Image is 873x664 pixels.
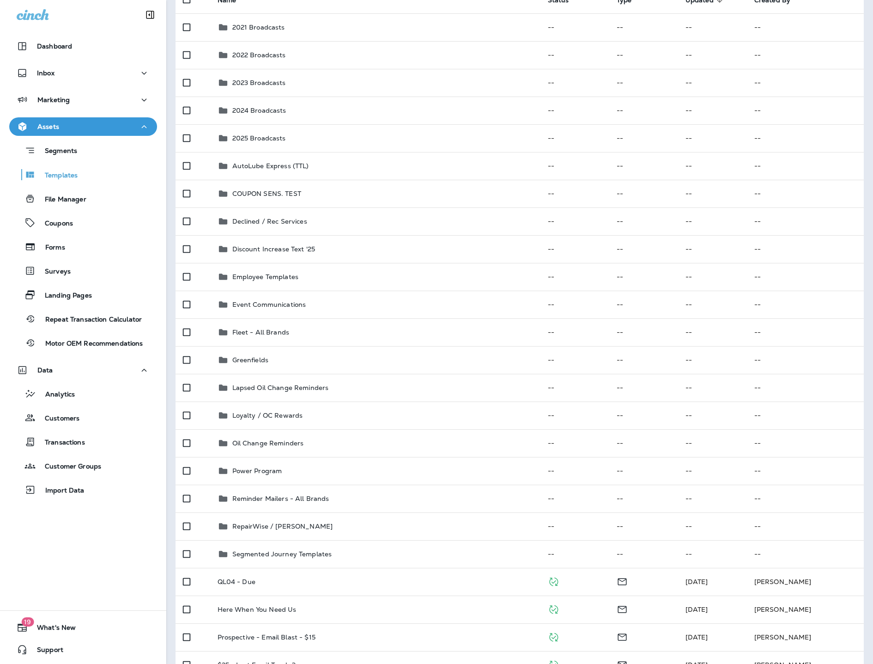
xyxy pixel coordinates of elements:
[9,237,157,256] button: Forms
[747,318,864,346] td: --
[609,318,678,346] td: --
[540,124,609,152] td: --
[232,218,307,225] p: Declined / Rec Services
[609,291,678,318] td: --
[36,171,78,180] p: Templates
[232,51,286,59] p: 2022 Broadcasts
[36,147,77,156] p: Segments
[609,540,678,568] td: --
[232,329,290,336] p: Fleet - All Brands
[9,140,157,160] button: Segments
[9,91,157,109] button: Marketing
[9,213,157,232] button: Coupons
[609,124,678,152] td: --
[9,480,157,500] button: Import Data
[232,523,333,530] p: RepairWise / [PERSON_NAME]
[540,41,609,69] td: --
[609,512,678,540] td: --
[36,268,71,276] p: Surveys
[747,485,864,512] td: --
[540,69,609,97] td: --
[540,402,609,429] td: --
[9,261,157,280] button: Surveys
[678,207,747,235] td: --
[747,512,864,540] td: --
[617,604,628,613] span: Email
[747,152,864,180] td: --
[9,64,157,82] button: Inbox
[678,291,747,318] td: --
[609,152,678,180] td: --
[37,96,70,104] p: Marketing
[678,69,747,97] td: --
[9,285,157,305] button: Landing Pages
[9,432,157,451] button: Transactions
[747,540,864,568] td: --
[36,390,75,399] p: Analytics
[540,263,609,291] td: --
[678,152,747,180] td: --
[747,429,864,457] td: --
[747,346,864,374] td: --
[37,43,72,50] p: Dashboard
[9,640,157,659] button: Support
[548,632,559,640] span: Published
[747,291,864,318] td: --
[678,263,747,291] td: --
[36,195,86,204] p: File Manager
[747,263,864,291] td: --
[232,134,286,142] p: 2025 Broadcasts
[232,467,282,475] p: Power Program
[678,97,747,124] td: --
[678,13,747,41] td: --
[232,412,303,419] p: Loyalty / OC Rewards
[9,333,157,353] button: Motor OEM Recommendations
[609,13,678,41] td: --
[678,235,747,263] td: --
[36,487,85,495] p: Import Data
[685,605,708,614] span: Brookelynn Miller
[617,632,628,640] span: Email
[609,457,678,485] td: --
[609,235,678,263] td: --
[9,309,157,329] button: Repeat Transaction Calculator
[540,207,609,235] td: --
[540,457,609,485] td: --
[9,37,157,55] button: Dashboard
[609,346,678,374] td: --
[678,402,747,429] td: --
[609,374,678,402] td: --
[609,69,678,97] td: --
[37,123,59,130] p: Assets
[36,414,79,423] p: Customers
[218,606,297,613] p: Here When You Need Us
[21,617,34,627] span: 19
[747,623,864,651] td: [PERSON_NAME]
[747,207,864,235] td: --
[747,97,864,124] td: --
[678,429,747,457] td: --
[9,384,157,403] button: Analytics
[9,117,157,136] button: Assets
[609,429,678,457] td: --
[9,361,157,379] button: Data
[540,97,609,124] td: --
[36,244,65,252] p: Forms
[232,439,304,447] p: Oil Change Reminders
[617,577,628,585] span: Email
[609,41,678,69] td: --
[540,374,609,402] td: --
[609,485,678,512] td: --
[678,540,747,568] td: --
[232,24,285,31] p: 2021 Broadcasts
[747,568,864,596] td: [PERSON_NAME]
[747,41,864,69] td: --
[36,463,101,471] p: Customer Groups
[9,189,157,208] button: File Manager
[232,79,286,86] p: 2023 Broadcasts
[747,124,864,152] td: --
[540,512,609,540] td: --
[540,13,609,41] td: --
[609,402,678,429] td: --
[685,633,708,641] span: Brookelynn Miller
